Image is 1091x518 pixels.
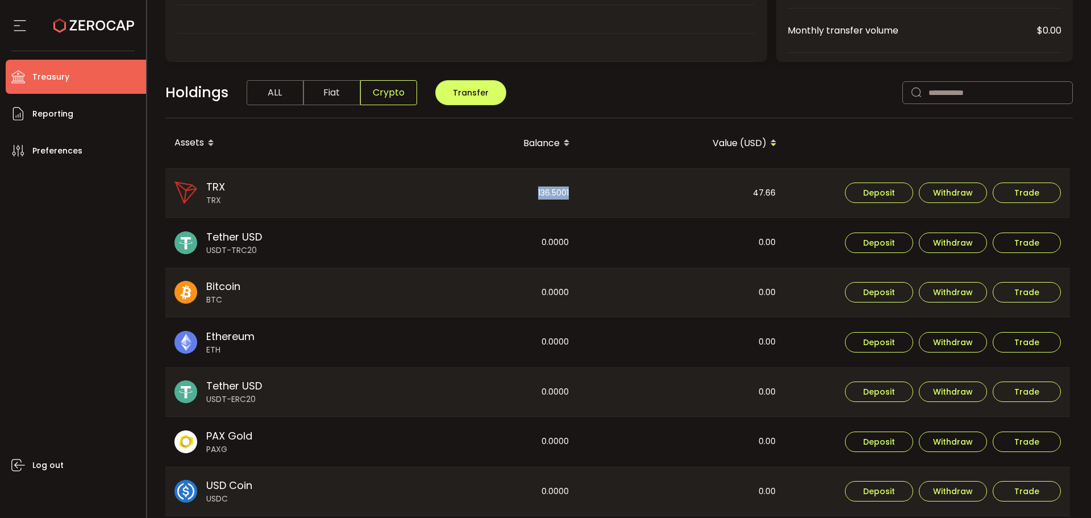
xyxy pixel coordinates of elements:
[174,480,197,503] img: usdc_portfolio.svg
[206,444,252,455] span: PAXG
[579,317,785,367] div: 0.00
[174,331,197,354] img: eth_portfolio.svg
[933,388,973,396] span: Withdraw
[1014,338,1039,346] span: Trade
[206,393,262,405] span: USDT-ERC20
[919,233,987,253] button: Withdraw
[206,329,255,344] span: Ethereum
[993,382,1061,402] button: Trade
[933,288,973,296] span: Withdraw
[863,388,895,396] span: Deposit
[933,239,973,247] span: Withdraw
[933,338,973,346] span: Withdraw
[579,134,786,153] div: Value (USD)
[174,430,197,453] img: paxg_portfolio.svg
[579,467,785,516] div: 0.00
[453,87,489,98] span: Transfer
[206,279,240,294] span: Bitcoin
[933,438,973,446] span: Withdraw
[206,428,252,444] span: PAX Gold
[372,268,578,317] div: 0.0000
[206,478,252,493] span: USD Coin
[845,481,913,502] button: Deposit
[993,183,1061,203] button: Trade
[863,239,895,247] span: Deposit
[788,23,1037,38] span: Monthly transfer volume
[372,368,578,417] div: 0.0000
[303,80,360,105] span: Fiat
[206,378,262,393] span: Tether USD
[247,80,303,105] span: ALL
[372,467,578,516] div: 0.0000
[372,218,578,268] div: 0.0000
[372,317,578,367] div: 0.0000
[993,233,1061,253] button: Trade
[863,338,895,346] span: Deposit
[993,432,1061,452] button: Trade
[993,332,1061,353] button: Trade
[206,194,225,206] span: TRX
[1037,23,1061,38] span: $0.00
[579,218,785,268] div: 0.00
[993,481,1061,502] button: Trade
[579,268,785,317] div: 0.00
[32,69,69,85] span: Treasury
[579,417,785,467] div: 0.00
[32,106,73,122] span: Reporting
[845,332,913,353] button: Deposit
[919,432,987,452] button: Withdraw
[1014,239,1039,247] span: Trade
[435,80,506,105] button: Transfer
[919,481,987,502] button: Withdraw
[206,245,262,256] span: USDT-TRC20
[32,457,64,474] span: Log out
[206,344,255,356] span: ETH
[933,189,973,197] span: Withdraw
[1014,388,1039,396] span: Trade
[579,368,785,417] div: 0.00
[1014,288,1039,296] span: Trade
[372,417,578,467] div: 0.0000
[863,438,895,446] span: Deposit
[165,134,372,153] div: Assets
[1014,487,1039,495] span: Trade
[845,233,913,253] button: Deposit
[32,143,82,159] span: Preferences
[845,382,913,402] button: Deposit
[372,169,578,218] div: 136.5001
[863,288,895,296] span: Deposit
[174,380,197,403] img: usdt_portfolio.svg
[360,80,417,105] span: Crypto
[863,487,895,495] span: Deposit
[206,493,252,505] span: USDC
[919,382,987,402] button: Withdraw
[845,282,913,302] button: Deposit
[174,281,197,304] img: btc_portfolio.svg
[919,183,987,203] button: Withdraw
[845,183,913,203] button: Deposit
[919,282,987,302] button: Withdraw
[919,332,987,353] button: Withdraw
[993,282,1061,302] button: Trade
[845,432,913,452] button: Deposit
[933,487,973,495] span: Withdraw
[206,294,240,306] span: BTC
[165,82,228,103] span: Holdings
[1014,189,1039,197] span: Trade
[206,179,225,194] span: TRX
[863,189,895,197] span: Deposit
[579,169,785,218] div: 47.66
[1034,463,1091,518] iframe: Chat Widget
[174,231,197,254] img: usdt_portfolio.svg
[206,229,262,245] span: Tether USD
[372,134,579,153] div: Balance
[1014,438,1039,446] span: Trade
[174,181,197,204] img: trx_portfolio.png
